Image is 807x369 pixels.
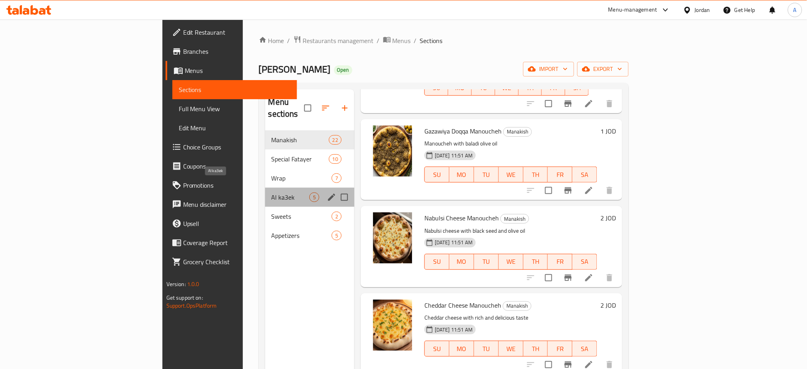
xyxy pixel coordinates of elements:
span: FR [551,343,569,355]
span: MO [453,256,471,267]
span: 2 [332,213,341,220]
span: TH [527,169,545,181]
span: Select all sections [299,100,316,116]
a: Sections [172,80,297,99]
span: MO [453,169,471,181]
a: Upsell [166,214,297,233]
li: / [377,36,380,45]
span: [PERSON_NAME] [259,60,331,78]
button: WE [499,341,524,357]
span: MO [453,343,471,355]
span: [DATE] 11:51 AM [432,239,476,246]
span: 5 [332,232,341,239]
h6: 1 JOD [600,126,616,137]
button: edit [326,191,338,203]
button: TH [524,341,548,357]
nav: breadcrumb [259,35,629,46]
div: items [329,154,342,164]
div: items [329,135,342,145]
div: Manakish [272,135,329,145]
span: A [793,6,797,14]
a: Branches [166,42,297,61]
button: delete [600,181,619,200]
div: Jordan [695,6,710,14]
span: Coverage Report [183,238,291,247]
a: Menus [166,61,297,80]
span: WE [502,169,520,181]
div: items [332,212,342,221]
span: Nabulsi Cheese Manoucheh [424,212,499,224]
span: WE [502,256,520,267]
span: Select to update [540,95,557,112]
span: Version: [166,279,186,289]
button: import [523,62,574,77]
a: Edit menu item [584,186,594,195]
span: Choice Groups [183,142,291,152]
span: Sweets [272,212,332,221]
a: Edit Menu [172,118,297,137]
span: Manakish [503,301,531,310]
h6: 2 JOD [600,300,616,311]
li: / [414,36,417,45]
span: Special Fatayer [272,154,329,164]
span: FR [545,82,562,94]
span: WE [498,82,516,94]
span: FR [551,169,569,181]
button: TU [474,341,499,357]
span: Manakish [501,214,529,224]
button: TH [524,254,548,270]
span: Full Menu View [179,104,291,114]
span: TU [477,169,496,181]
span: Sections [179,85,291,94]
div: Menu-management [608,5,657,15]
span: TH [527,256,545,267]
span: export [584,64,622,74]
button: Add section [335,98,354,118]
span: Restaurants management [303,36,374,45]
div: Appetizers5 [265,226,354,245]
span: TH [522,82,539,94]
div: Sweets2 [265,207,354,226]
span: Grocery Checklist [183,257,291,267]
button: delete [600,268,619,287]
p: Manoucheh with baladi olive oil [424,139,597,149]
span: Edit Restaurant [183,27,291,37]
button: TU [474,167,499,183]
span: 7 [332,175,341,182]
p: Nabulsi cheese with black seed and olive oil [424,226,597,236]
button: TH [524,167,548,183]
span: SA [576,256,594,267]
a: Coverage Report [166,233,297,252]
button: delete [600,94,619,113]
span: TU [475,82,492,94]
button: export [577,62,629,77]
span: Open [334,67,352,73]
a: Support.OpsPlatform [166,300,217,311]
span: Gazawiya Doqqa Manoucheh [424,125,502,137]
span: [DATE] 11:51 AM [432,326,476,334]
button: MO [449,341,474,357]
span: 5 [310,194,319,201]
a: Menus [383,35,411,46]
div: items [309,192,319,202]
a: Grocery Checklist [166,252,297,271]
a: Full Menu View [172,99,297,118]
span: Menus [185,66,291,75]
div: Al ka3ek5edit [265,188,354,207]
span: 10 [329,155,341,163]
span: import [530,64,568,74]
div: Wrap7 [265,169,354,188]
div: Manakish [500,214,529,224]
span: MO [451,82,469,94]
span: SU [428,343,446,355]
span: Appetizers [272,231,332,240]
button: MO [449,254,474,270]
button: MO [449,167,474,183]
button: TU [474,254,499,270]
span: Promotions [183,181,291,190]
h6: 2 JOD [600,212,616,224]
span: Get support on: [166,292,203,303]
